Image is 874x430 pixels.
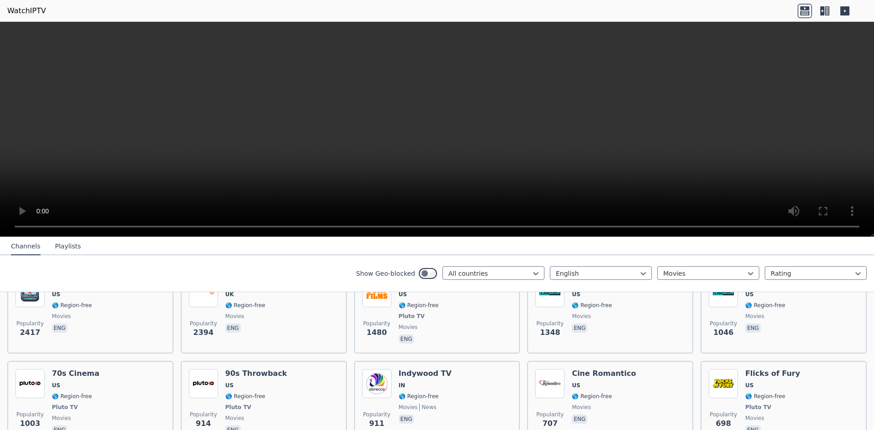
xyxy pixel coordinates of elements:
[399,369,452,378] h6: Indywood TV
[15,278,45,307] img: TVS Drive In Movie
[399,334,414,344] p: eng
[572,415,587,424] p: eng
[713,327,734,338] span: 1046
[225,415,244,422] span: movies
[399,324,418,331] span: movies
[52,291,60,298] span: US
[11,238,41,255] button: Channels
[535,278,564,307] img: Charge!
[536,320,564,327] span: Popularity
[399,404,418,411] span: movies
[52,369,99,378] h6: 70s Cinema
[745,415,764,422] span: movies
[399,313,425,320] span: Pluto TV
[20,418,41,429] span: 1003
[419,404,436,411] span: news
[20,327,41,338] span: 2417
[745,324,761,333] p: eng
[572,369,636,378] h6: Cine Romantico
[745,313,764,320] span: movies
[716,418,731,429] span: 698
[189,278,218,307] img: Discover Film
[745,382,753,389] span: US
[572,291,580,298] span: US
[709,278,738,307] img: Charge!
[196,418,211,429] span: 914
[189,369,218,398] img: 90s Throwback
[225,291,234,298] span: UK
[709,369,738,398] img: Flicks of Fury
[225,313,244,320] span: movies
[710,320,737,327] span: Popularity
[543,418,558,429] span: 707
[16,411,44,418] span: Popularity
[52,302,92,309] span: 🌎 Region-free
[399,415,414,424] p: eng
[7,5,46,16] a: WatchIPTV
[572,313,591,320] span: movies
[745,302,785,309] span: 🌎 Region-free
[190,411,217,418] span: Popularity
[710,411,737,418] span: Popularity
[52,382,60,389] span: US
[745,404,771,411] span: Pluto TV
[572,324,587,333] p: eng
[535,369,564,398] img: Cine Romantico
[225,393,265,400] span: 🌎 Region-free
[399,302,439,309] span: 🌎 Region-free
[572,302,612,309] span: 🌎 Region-free
[55,238,81,255] button: Playlists
[363,320,391,327] span: Popularity
[52,324,67,333] p: eng
[356,269,415,278] label: Show Geo-blocked
[745,369,800,378] h6: Flicks of Fury
[362,369,391,398] img: Indywood TV
[745,291,753,298] span: US
[16,320,44,327] span: Popularity
[536,411,564,418] span: Popularity
[362,278,391,307] img: Pluto TV Cult Films
[363,411,391,418] span: Popularity
[225,369,287,378] h6: 90s Throwback
[572,404,591,411] span: movies
[15,369,45,398] img: 70s Cinema
[193,327,214,338] span: 2394
[572,393,612,400] span: 🌎 Region-free
[52,415,71,422] span: movies
[225,404,251,411] span: Pluto TV
[745,393,785,400] span: 🌎 Region-free
[225,382,234,389] span: US
[399,291,407,298] span: US
[52,404,78,411] span: Pluto TV
[399,382,406,389] span: IN
[225,302,265,309] span: 🌎 Region-free
[572,382,580,389] span: US
[369,418,384,429] span: 911
[190,320,217,327] span: Popularity
[225,324,241,333] p: eng
[52,393,92,400] span: 🌎 Region-free
[540,327,560,338] span: 1348
[399,393,439,400] span: 🌎 Region-free
[52,313,71,320] span: movies
[366,327,387,338] span: 1480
